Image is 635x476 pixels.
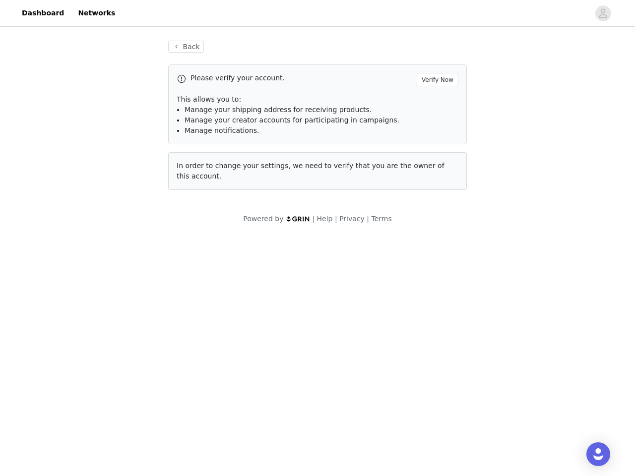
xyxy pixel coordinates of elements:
p: Please verify your account. [190,73,413,83]
p: This allows you to: [177,94,458,105]
span: | [367,215,369,223]
span: | [335,215,337,223]
a: Terms [371,215,391,223]
span: Powered by [243,215,283,223]
div: avatar [598,5,608,21]
button: Verify Now [417,73,458,86]
span: Manage your creator accounts for participating in campaigns. [185,116,399,124]
button: Back [168,41,204,53]
a: Privacy [339,215,365,223]
span: | [313,215,315,223]
span: Manage notifications. [185,126,259,134]
div: Open Intercom Messenger [586,442,610,466]
span: In order to change your settings, we need to verify that you are the owner of this account. [177,162,444,180]
a: Networks [72,2,121,24]
a: Help [317,215,333,223]
a: Dashboard [16,2,70,24]
span: Manage your shipping address for receiving products. [185,106,372,114]
img: logo [286,216,311,222]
